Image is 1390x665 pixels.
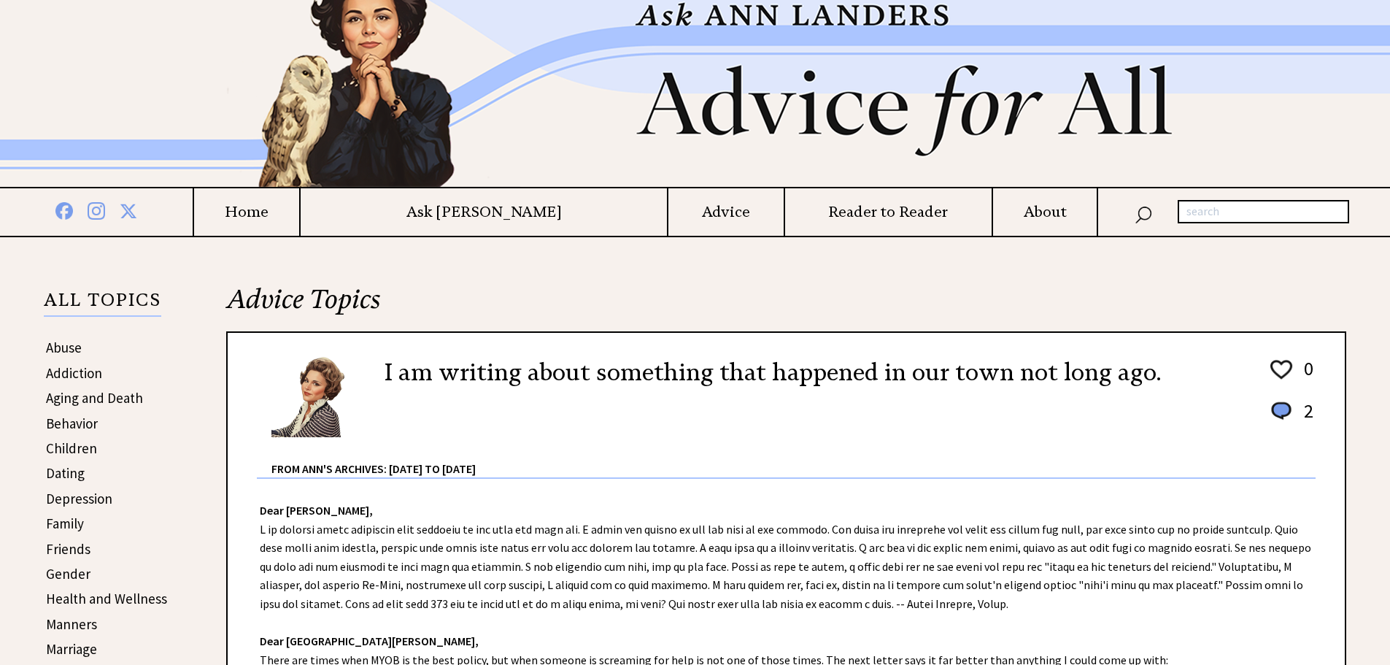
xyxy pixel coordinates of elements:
[260,634,479,648] strong: Dear [GEOGRAPHIC_DATA][PERSON_NAME],
[385,355,1161,390] h2: I am writing about something that happened in our town not long ago.
[46,415,98,432] a: Behavior
[46,615,97,633] a: Manners
[46,590,167,607] a: Health and Wellness
[1268,399,1294,423] img: message_round%201.png
[668,203,784,221] a: Advice
[260,503,373,518] strong: Dear [PERSON_NAME],
[1297,399,1314,437] td: 2
[46,439,97,457] a: Children
[1268,357,1294,383] img: heart_outline%201.png
[46,640,97,658] a: Marriage
[194,203,299,221] a: Home
[226,282,1346,331] h2: Advice Topics
[271,355,363,437] img: Ann6%20v2%20small.png
[46,540,90,558] a: Friends
[1297,356,1314,397] td: 0
[1135,203,1152,224] img: search_nav.png
[55,199,73,220] img: facebook%20blue.png
[46,490,112,507] a: Depression
[46,364,102,382] a: Addiction
[785,203,992,221] a: Reader to Reader
[88,199,105,220] img: instagram%20blue.png
[120,200,137,220] img: x%20blue.png
[1178,200,1349,223] input: search
[46,565,90,583] a: Gender
[46,339,82,356] a: Abuse
[301,203,667,221] a: Ask [PERSON_NAME]
[46,464,85,482] a: Dating
[46,515,84,532] a: Family
[271,439,1316,477] div: From Ann's Archives: [DATE] to [DATE]
[993,203,1097,221] a: About
[44,292,161,317] p: ALL TOPICS
[46,389,143,407] a: Aging and Death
